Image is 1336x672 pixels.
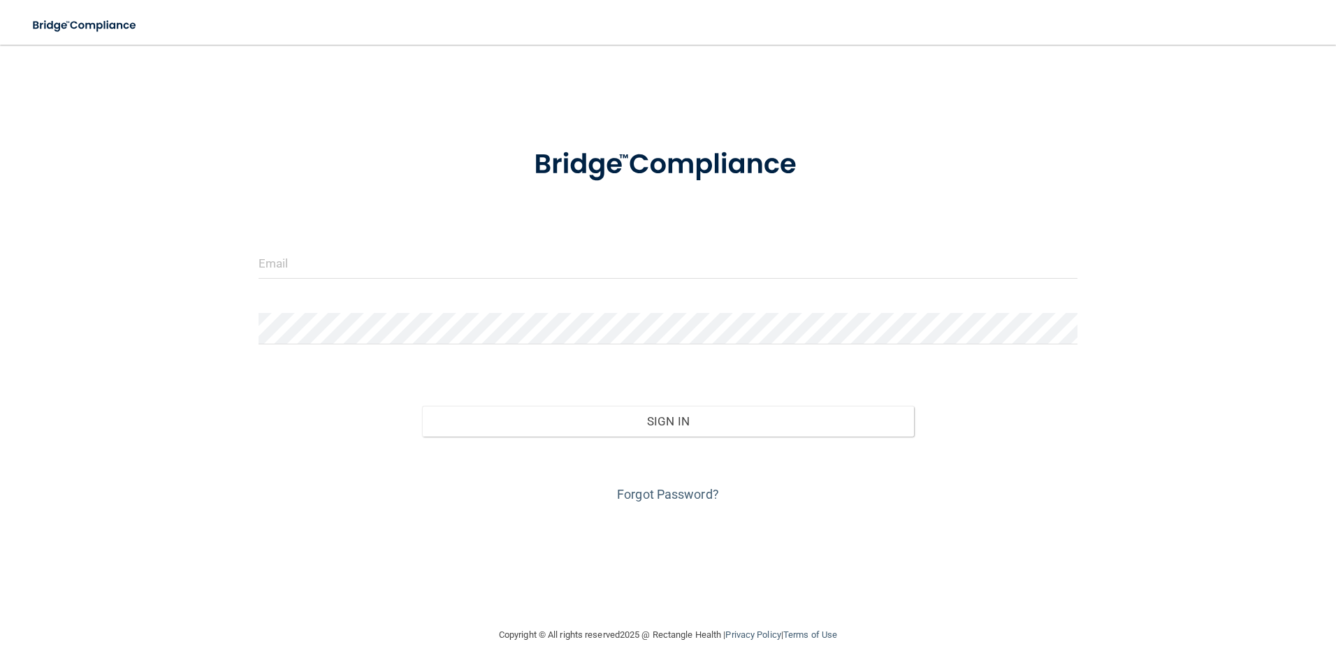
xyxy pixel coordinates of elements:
img: bridge_compliance_login_screen.278c3ca4.svg [21,11,150,40]
a: Privacy Policy [725,629,780,640]
input: Email [259,247,1078,279]
button: Sign In [422,406,914,437]
a: Terms of Use [783,629,837,640]
div: Copyright © All rights reserved 2025 @ Rectangle Health | | [413,613,923,657]
img: bridge_compliance_login_screen.278c3ca4.svg [505,129,831,201]
a: Forgot Password? [617,487,719,502]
